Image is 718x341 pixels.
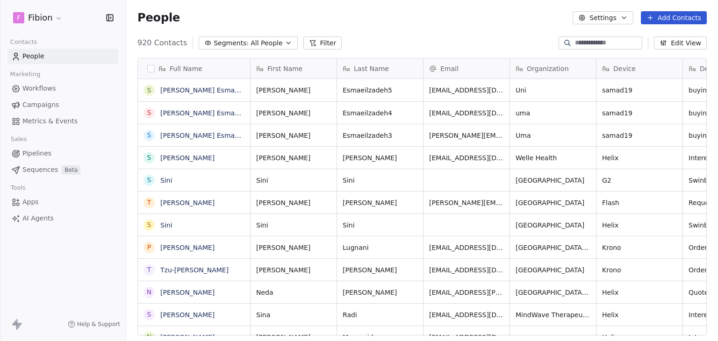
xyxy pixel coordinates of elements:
span: Krono [602,243,677,252]
a: [PERSON_NAME] [160,334,215,341]
div: S [147,175,151,185]
span: Uni [516,85,590,95]
span: [PERSON_NAME] [256,85,331,95]
a: Sini [160,221,172,229]
span: [PERSON_NAME] [256,153,331,163]
button: Add Contacts [641,11,707,24]
span: [GEOGRAPHIC_DATA] [516,198,590,207]
span: [PERSON_NAME] [256,243,331,252]
a: Sini [160,177,172,184]
span: [PERSON_NAME][EMAIL_ADDRESS][DOMAIN_NAME] [429,131,504,140]
span: [GEOGRAPHIC_DATA] – Dipartimento di Scienze Mediche, Chirurgiche e della Salute [516,243,590,252]
div: Full Name [138,58,250,78]
span: Full Name [170,64,202,73]
span: [GEOGRAPHIC_DATA] [516,265,590,275]
button: Edit View [654,36,707,50]
a: [PERSON_NAME] Esmaeilzadeh4 [160,109,266,117]
span: Help & Support [77,320,120,328]
a: [PERSON_NAME] Esmaeilzadeh5 [160,86,266,94]
a: [PERSON_NAME] [160,289,215,296]
span: 920 Contacts [137,37,187,49]
span: Neda [256,288,331,297]
span: Welle Health [516,153,590,163]
span: Esmaeilzadeh4 [343,108,417,118]
span: [PERSON_NAME] [343,265,417,275]
button: FFibion [11,10,65,26]
span: [PERSON_NAME][EMAIL_ADDRESS][PERSON_NAME][DOMAIN_NAME] [429,198,504,207]
span: [EMAIL_ADDRESS][DOMAIN_NAME] [429,265,504,275]
span: [GEOGRAPHIC_DATA] [516,220,590,230]
span: Tools [7,181,29,195]
a: Workflows [7,81,118,96]
span: MindWave Therapeutics (also affiliated with multiple institutions listed) [516,310,590,320]
span: G2 [602,176,677,185]
span: Segments: [214,38,249,48]
span: Email [440,64,459,73]
span: Esmaeilzadeh3 [343,131,417,140]
span: Flash [602,198,677,207]
span: samad19 [602,108,677,118]
span: Marketing [6,67,44,81]
a: [PERSON_NAME] [160,199,215,206]
span: [PERSON_NAME] [256,108,331,118]
a: Tzu-[PERSON_NAME] [160,266,229,274]
span: Fibion [28,12,53,24]
span: Organization [527,64,569,73]
span: Lugnani [343,243,417,252]
span: Contacts [6,35,41,49]
span: Uma [516,131,590,140]
span: Pipelines [22,149,51,158]
span: Sini [343,176,417,185]
span: [GEOGRAPHIC_DATA][US_STATE], [GEOGRAPHIC_DATA] (UNLV) [516,288,590,297]
span: Helix [602,288,677,297]
span: Beta [62,165,80,175]
div: N [147,287,151,297]
span: [PERSON_NAME] [343,153,417,163]
span: [PERSON_NAME] [256,198,331,207]
a: Metrics & Events [7,114,118,129]
span: Helix [602,310,677,320]
span: [EMAIL_ADDRESS][DOMAIN_NAME] [429,243,504,252]
span: AI Agents [22,213,54,223]
div: P [147,242,151,252]
a: [PERSON_NAME] [160,311,215,319]
span: Workflows [22,84,56,93]
div: S [147,108,151,118]
span: samad19 [602,131,677,140]
span: [EMAIL_ADDRESS][PERSON_NAME][DOMAIN_NAME] [429,288,504,297]
a: [PERSON_NAME] [160,244,215,251]
a: [PERSON_NAME] [160,154,215,162]
a: Pipelines [7,146,118,161]
button: Filter [303,36,342,50]
span: Krono [602,265,677,275]
span: Last Name [354,64,389,73]
span: [PERSON_NAME] [256,265,331,275]
div: Organization [510,58,596,78]
span: Sini [256,176,331,185]
div: Email [424,58,510,78]
span: Esmaeilzadeh5 [343,85,417,95]
a: Help & Support [68,320,120,328]
div: Device [596,58,682,78]
div: S [147,130,151,140]
span: [PERSON_NAME] [343,198,417,207]
span: Sini [343,220,417,230]
div: S [147,220,151,230]
span: People [22,51,44,61]
div: S [147,310,151,320]
span: Apps [22,197,39,207]
span: First Name [267,64,302,73]
span: Helix [602,220,677,230]
span: uma [516,108,590,118]
span: All People [251,38,282,48]
a: People [7,49,118,64]
div: Last Name [337,58,423,78]
span: Helix [602,153,677,163]
span: Sina [256,310,331,320]
a: [PERSON_NAME] Esmaeilzadeh3 [160,132,266,139]
div: S [147,85,151,95]
button: Settings [573,11,633,24]
span: Sini [256,220,331,230]
span: F [17,13,21,22]
span: Device [613,64,636,73]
